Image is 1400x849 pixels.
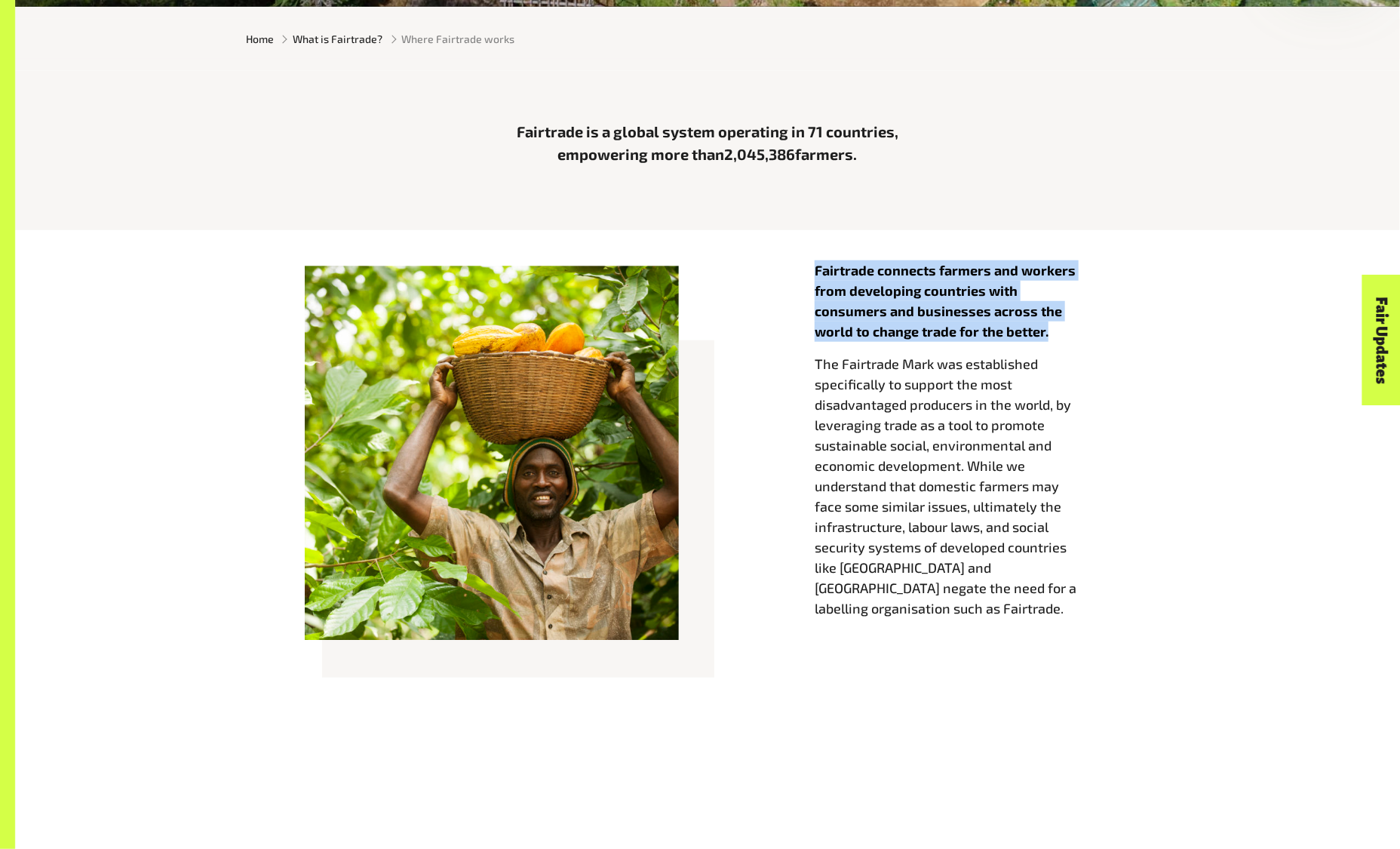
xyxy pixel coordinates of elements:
strong: Fairtrade connects farmers and workers from developing countries with consumers and businesses ac... [815,262,1076,340]
a: What is Fairtrade? [293,31,382,47]
a: Home [246,31,274,47]
span: Where Fairtrade works [401,31,514,47]
p: The Fairtrade Mark was established specifically to support the most disadvantaged producers in th... [815,354,1110,619]
span: 2,045,386 [725,145,796,163]
p: Fairtrade is a global system operating in 71 countries, empowering more than farmers. [481,120,934,165]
